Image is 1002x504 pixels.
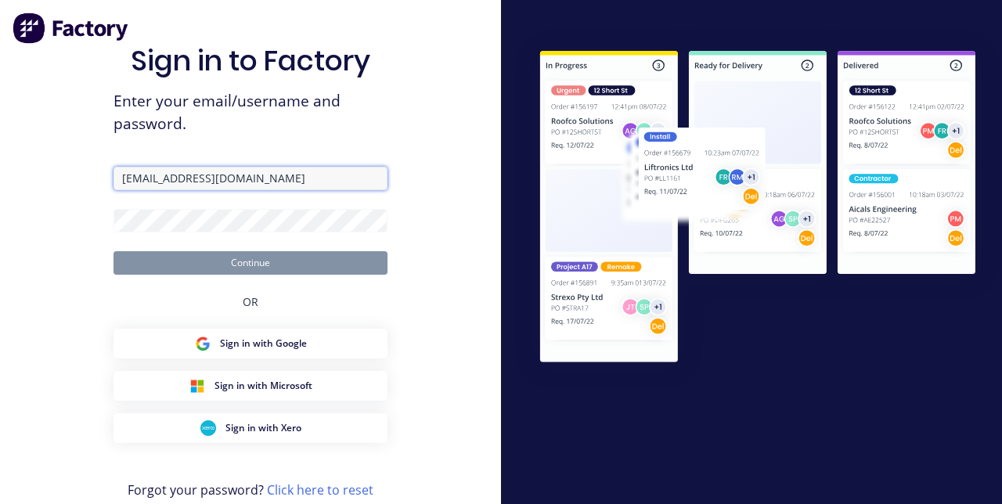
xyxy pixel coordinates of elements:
span: Sign in with Microsoft [214,379,312,393]
span: Forgot your password? [128,481,373,499]
button: Xero Sign inSign in with Xero [114,413,387,443]
img: Sign in [514,27,1002,391]
img: Factory [13,13,130,44]
img: Microsoft Sign in [189,378,205,394]
input: Email/Username [114,167,387,190]
button: Google Sign inSign in with Google [114,329,387,358]
a: Click here to reset [267,481,373,499]
button: Microsoft Sign inSign in with Microsoft [114,371,387,401]
button: Continue [114,251,387,275]
img: Xero Sign in [200,420,216,436]
span: Sign in with Google [220,337,307,351]
span: Sign in with Xero [225,421,301,435]
img: Google Sign in [195,336,211,351]
span: Enter your email/username and password. [114,90,387,135]
h1: Sign in to Factory [131,44,370,77]
div: OR [243,275,258,329]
